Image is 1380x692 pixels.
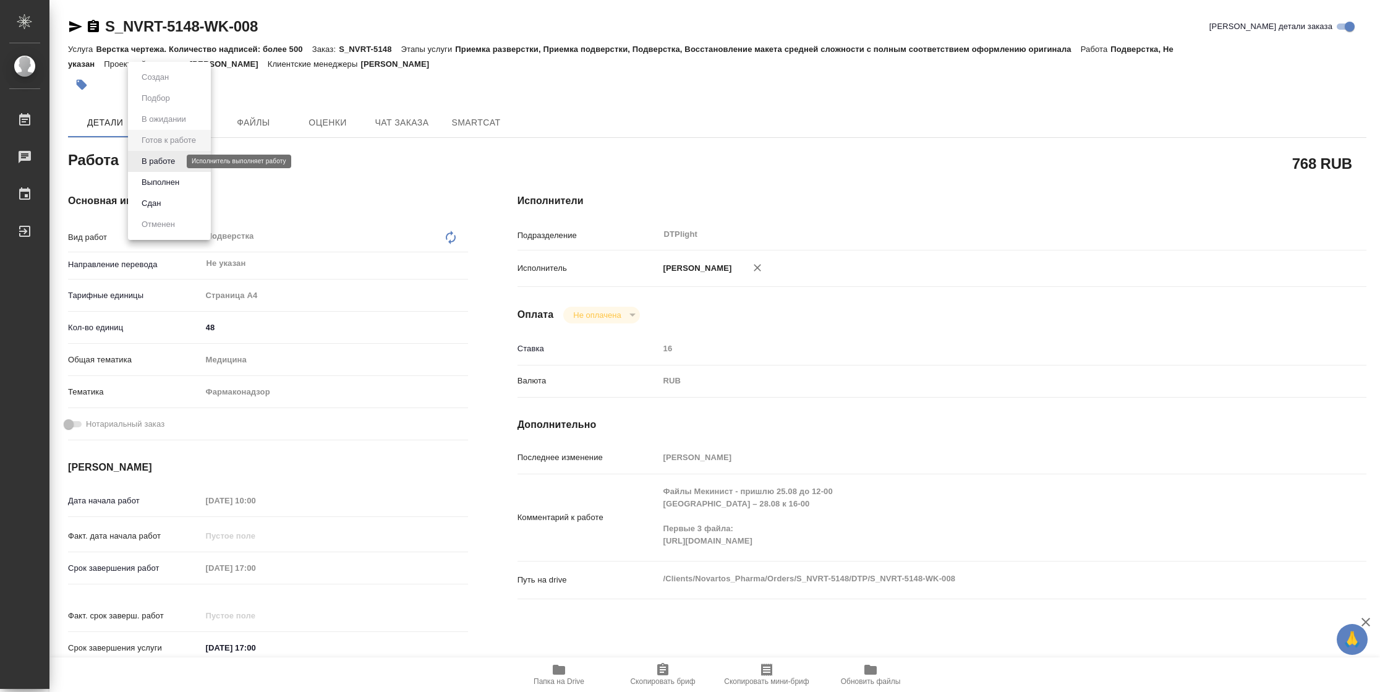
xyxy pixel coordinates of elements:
button: В ожидании [138,113,190,126]
button: Сдан [138,197,164,210]
button: Отменен [138,218,179,231]
button: В работе [138,155,179,168]
button: Готов к работе [138,134,200,147]
button: Выполнен [138,176,183,189]
button: Создан [138,70,172,84]
button: Подбор [138,92,174,105]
